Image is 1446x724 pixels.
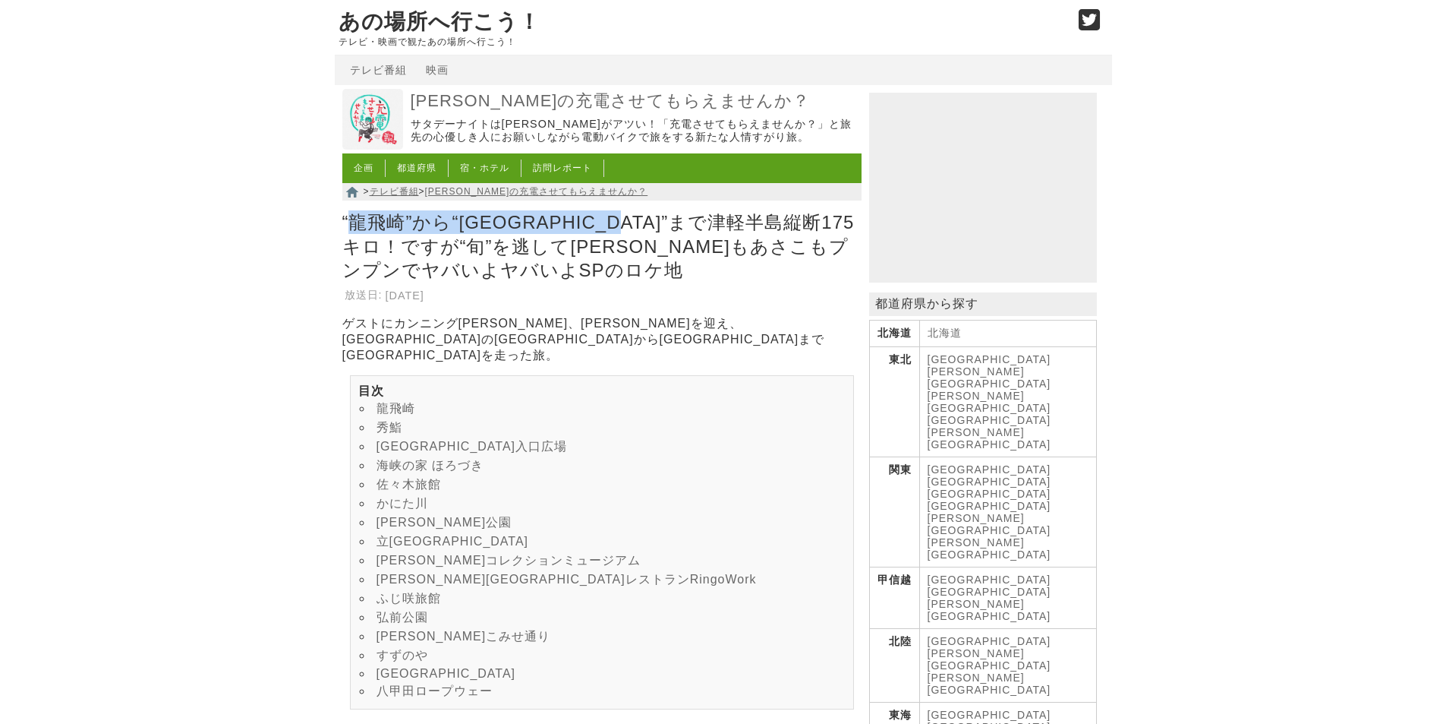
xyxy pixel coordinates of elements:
[376,573,757,586] a: [PERSON_NAME][GEOGRAPHIC_DATA]レストランRingoWork
[928,586,1051,598] a: [GEOGRAPHIC_DATA]
[350,64,407,76] a: テレビ番組
[928,463,1051,476] a: [GEOGRAPHIC_DATA]
[376,440,568,453] a: [GEOGRAPHIC_DATA]入口広場
[385,287,425,303] td: [DATE]
[354,163,373,173] a: 企画
[533,163,592,173] a: 訪問レポート
[426,64,449,76] a: 映画
[376,459,484,472] a: 海峡の家 ほろづき
[869,347,919,457] th: 東北
[928,327,962,339] a: 北海道
[376,478,441,491] a: 佐々木旅館
[376,649,428,662] a: すずのや
[376,554,641,567] a: [PERSON_NAME]コレクションミュージアム
[869,568,919,629] th: 甲信越
[376,684,493,697] a: 八甲田ロープウェー
[928,598,1051,622] a: [PERSON_NAME][GEOGRAPHIC_DATA]
[376,497,428,510] a: かにた川
[869,292,1097,316] p: 都道府県から探す
[342,183,862,201] nav: > >
[928,549,1051,561] a: [GEOGRAPHIC_DATA]
[376,667,516,680] a: [GEOGRAPHIC_DATA]
[342,316,862,364] p: ゲストにカンニング[PERSON_NAME]、[PERSON_NAME]を迎え、[GEOGRAPHIC_DATA]の[GEOGRAPHIC_DATA]から[GEOGRAPHIC_DATA]まで[...
[928,365,1051,390] a: [PERSON_NAME][GEOGRAPHIC_DATA]
[928,672,1051,696] a: [PERSON_NAME][GEOGRAPHIC_DATA]
[370,186,419,197] a: テレビ番組
[928,476,1051,488] a: [GEOGRAPHIC_DATA]
[928,574,1051,586] a: [GEOGRAPHIC_DATA]
[376,421,402,434] a: 秀鮨
[411,90,858,112] a: [PERSON_NAME]の充電させてもらえませんか？
[376,516,512,529] a: [PERSON_NAME]公園
[342,207,862,286] h1: “龍飛崎”から“[GEOGRAPHIC_DATA]”まで津軽半島縦断175キロ！ですが“旬”を逃して[PERSON_NAME]もあさこもプンプンでヤバいよヤバいよSPのロケ地
[376,402,415,415] a: 龍飛崎
[339,10,540,33] a: あの場所へ行こう！
[425,186,648,197] a: [PERSON_NAME]の充電させてもらえませんか？
[376,535,529,548] a: 立[GEOGRAPHIC_DATA]
[411,118,858,144] p: サタデーナイトは[PERSON_NAME]がアツい！「充電させてもらえませんか？」と旅先の心優しき人にお願いしながら電動バイクで旅をする新たな人情すがり旅。
[376,592,441,605] a: ふじ咲旅館
[928,488,1051,500] a: [GEOGRAPHIC_DATA]
[928,414,1051,426] a: [GEOGRAPHIC_DATA]
[928,500,1051,512] a: [GEOGRAPHIC_DATA]
[376,611,428,624] a: 弘前公園
[397,163,436,173] a: 都道府県
[339,36,1063,47] p: テレビ・映画で観たあの場所へ行こう！
[928,647,1051,672] a: [PERSON_NAME][GEOGRAPHIC_DATA]
[344,287,383,303] th: 放送日:
[928,635,1051,647] a: [GEOGRAPHIC_DATA]
[928,353,1051,365] a: [GEOGRAPHIC_DATA]
[928,512,1051,536] a: [PERSON_NAME][GEOGRAPHIC_DATA]
[376,630,551,643] a: [PERSON_NAME]こみせ通り
[928,709,1051,721] a: [GEOGRAPHIC_DATA]
[1079,18,1101,31] a: Twitter (@go_thesights)
[928,426,1051,451] a: [PERSON_NAME][GEOGRAPHIC_DATA]
[928,536,1025,549] a: [PERSON_NAME]
[342,89,403,150] img: 出川哲朗の充電させてもらえませんか？
[342,139,403,152] a: 出川哲朗の充電させてもらえませんか？
[460,163,509,173] a: 宿・ホテル
[869,321,919,347] th: 北海道
[869,457,919,568] th: 関東
[928,390,1051,414] a: [PERSON_NAME][GEOGRAPHIC_DATA]
[869,629,919,703] th: 北陸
